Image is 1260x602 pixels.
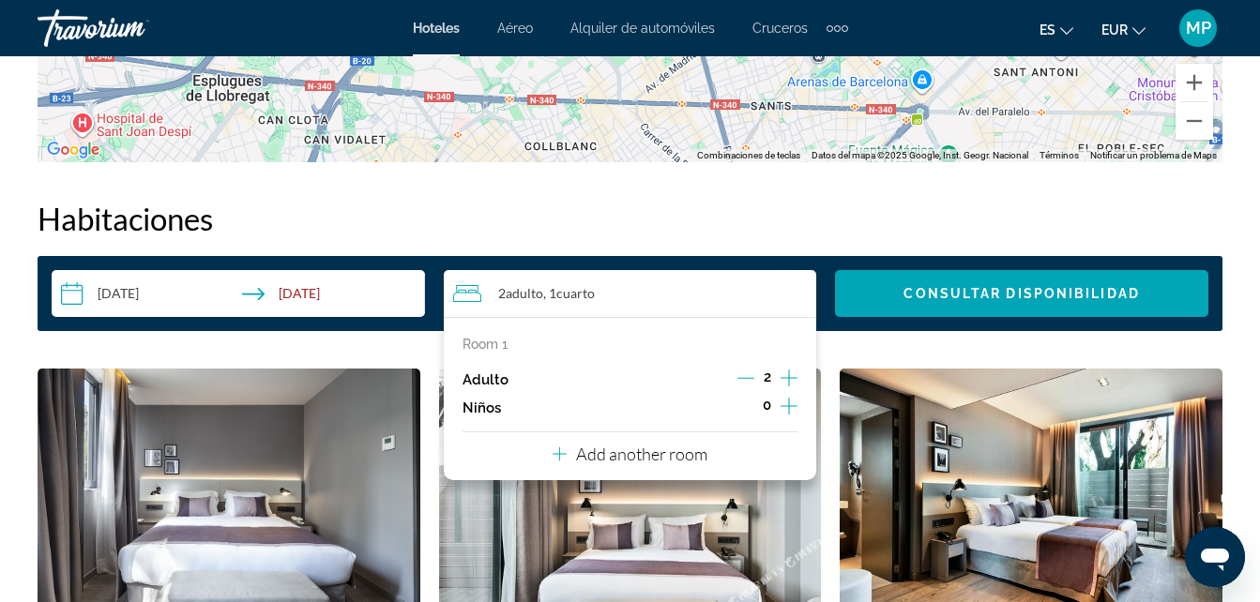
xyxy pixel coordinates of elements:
[812,150,1028,160] span: Datos del mapa ©2025 Google, Inst. Geogr. Nacional
[1101,23,1128,38] span: EUR
[1090,150,1217,160] a: Notificar un problema de Maps
[413,21,460,36] a: Hoteles
[497,21,533,36] a: Aéreo
[1186,19,1211,38] span: MP
[543,286,595,301] span: , 1
[763,398,771,413] span: 0
[506,285,543,301] span: Adulto
[444,270,817,317] button: Travelers: 2 adults, 0 children
[463,337,508,352] p: Room 1
[835,270,1208,317] button: Consultar disponibilidad
[576,444,707,464] p: Add another room
[42,138,104,162] img: Google
[1040,16,1073,43] button: Change language
[1185,527,1245,587] iframe: Botón para iniciar la ventana de mensajería
[556,285,595,301] span: Cuarto
[1174,8,1222,48] button: User Menu
[52,270,425,317] button: Check-in date: Sep 24, 2025 Check-out date: Sep 27, 2025
[38,200,1222,237] h2: Habitaciones
[570,21,715,36] a: Alquiler de automóviles
[1176,64,1213,101] button: Ampliar
[38,4,225,53] a: Travorium
[42,138,104,162] a: Abre esta zona en Google Maps (se abre en una nueva ventana)
[736,397,753,419] button: Decrement children
[827,13,848,43] button: Extra navigation items
[463,400,501,416] p: Niños
[463,372,509,388] p: Adulto
[752,21,808,36] a: Cruceros
[1176,102,1213,140] button: Reducir
[764,369,771,384] span: 2
[697,149,800,162] button: Combinaciones de teclas
[737,369,754,391] button: Decrement adults
[1040,150,1079,160] a: Términos (se abre en una nueva pestaña)
[781,394,797,422] button: Increment children
[1040,23,1055,38] span: es
[553,432,707,471] button: Add another room
[498,286,543,301] span: 2
[781,366,797,394] button: Increment adults
[903,286,1139,301] span: Consultar disponibilidad
[52,270,1208,317] div: Search widget
[1101,16,1146,43] button: Change currency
